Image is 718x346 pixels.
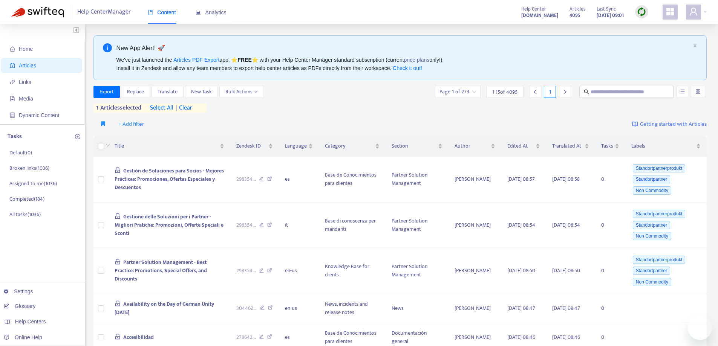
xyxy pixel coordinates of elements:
[552,304,580,312] span: [DATE] 08:47
[191,88,212,96] span: New Task
[115,166,224,192] span: Gestión de Soluciones para Socios - Mejores Prácticas: Promociones, Ofertas Especiales y Descuentos
[8,132,22,141] p: Tasks
[113,118,150,130] button: + Add filter
[173,104,192,113] span: clear
[632,118,707,130] a: Getting started with Articles
[219,86,264,98] button: Bulk Actionsdown
[19,79,31,85] span: Links
[236,142,267,150] span: Zendesk ID
[279,294,319,323] td: en-us
[449,294,501,323] td: [PERSON_NAME]
[118,120,144,129] span: + Add filter
[148,10,153,15] span: book
[562,89,568,95] span: right
[9,180,57,187] p: Assigned to me ( 1036 )
[173,57,219,63] a: Articles PDF Export
[121,86,150,98] button: Replace
[570,5,585,13] span: Articles
[584,89,589,95] span: search
[404,57,430,63] a: price plans
[633,164,685,172] span: Standortpartnerprodukt
[507,175,535,183] span: [DATE] 08:57
[123,333,154,341] span: Accesibilidad
[631,142,695,150] span: Labels
[570,11,580,20] strong: 4095
[501,136,546,157] th: Edited At
[109,136,230,157] th: Title
[93,104,142,113] span: 1 articles selected
[196,10,201,15] span: area-chart
[116,56,690,72] div: We've just launched the app, ⭐ ⭐️ with your Help Center Manager standard subscription (current on...
[319,157,385,203] td: Base de Conocimientos para clientes
[546,136,595,157] th: Translated At
[115,212,224,238] span: Gestione delle Soluzioni per i Partner - Migliori Pratiche: Promozioni, Offerte Speciali e Sconti
[601,142,613,150] span: Tasks
[666,7,675,16] span: appstore
[633,175,670,183] span: Standortpartner
[319,136,385,157] th: Category
[230,136,279,157] th: Zendesk ID
[196,9,227,15] span: Analytics
[77,5,131,19] span: Help Center Manager
[115,167,121,173] span: lock
[507,142,534,150] span: Edited At
[449,136,501,157] th: Author
[689,7,698,16] span: user
[595,294,625,323] td: 0
[4,334,42,340] a: Online Help
[10,79,15,85] span: link
[279,136,319,157] th: Language
[633,210,685,218] span: Standortpartnerprodukt
[236,304,257,312] span: 304462 ...
[544,86,556,98] div: 1
[386,203,449,248] td: Partner Solution Management
[236,267,256,275] span: 298354 ...
[225,88,258,96] span: Bulk Actions
[158,88,178,96] span: Translate
[393,65,422,71] a: Check it out!
[152,86,184,98] button: Translate
[597,11,624,20] strong: [DATE] 09:01
[552,142,583,150] span: Translated At
[115,259,121,265] span: lock
[597,5,616,13] span: Last Sync
[127,88,144,96] span: Replace
[640,120,707,129] span: Getting started with Articles
[633,278,671,286] span: Non Commodity
[19,112,59,118] span: Dynamic Content
[279,157,319,203] td: es
[552,266,580,275] span: [DATE] 08:50
[115,300,121,306] span: lock
[595,203,625,248] td: 0
[688,316,712,340] iframe: Schaltfläche zum Öffnen des Messaging-Fensters
[552,175,580,183] span: [DATE] 08:58
[10,63,15,68] span: account-book
[595,248,625,294] td: 0
[319,294,385,323] td: News, incidents and release notes
[693,43,697,48] button: close
[449,157,501,203] td: [PERSON_NAME]
[106,143,110,148] span: down
[507,304,535,312] span: [DATE] 08:47
[148,9,176,15] span: Content
[521,5,546,13] span: Help Center
[392,142,436,150] span: Section
[19,46,33,52] span: Home
[9,164,49,172] p: Broken links ( 1036 )
[4,303,35,309] a: Glossary
[507,333,535,341] span: [DATE] 08:46
[11,7,64,17] img: Swifteq
[237,57,251,63] b: FREE
[279,203,319,248] td: it
[9,195,44,203] p: Completed ( 184 )
[9,149,32,157] p: Default ( 0 )
[116,43,690,53] div: New App Alert! 🚀
[279,248,319,294] td: en-us
[552,221,580,229] span: [DATE] 08:54
[176,103,178,113] span: |
[254,90,258,94] span: down
[325,142,373,150] span: Category
[319,248,385,294] td: Knowledge Base for clients
[19,96,33,102] span: Media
